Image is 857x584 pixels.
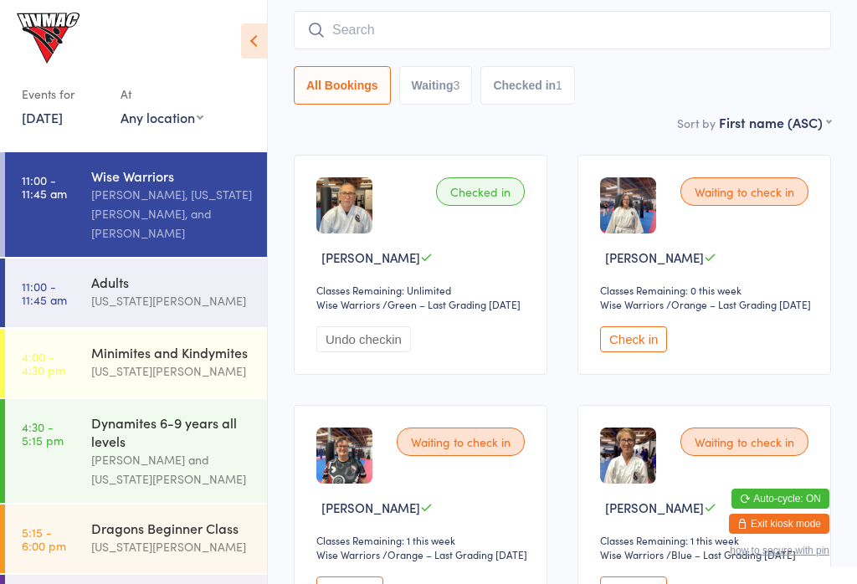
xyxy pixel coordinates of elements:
[600,547,664,561] div: Wise Warriors
[91,537,253,556] div: [US_STATE][PERSON_NAME]
[316,283,530,297] div: Classes Remaining: Unlimited
[91,450,253,489] div: [PERSON_NAME] and [US_STATE][PERSON_NAME]
[600,428,656,484] img: image1713168342.png
[680,177,808,206] div: Waiting to check in
[600,326,667,352] button: Check in
[22,350,65,377] time: 4:00 - 4:30 pm
[91,361,253,381] div: [US_STATE][PERSON_NAME]
[121,80,203,108] div: At
[731,489,829,509] button: Auto-cycle: ON
[5,505,267,573] a: 5:15 -6:00 pmDragons Beginner Class[US_STATE][PERSON_NAME]
[480,66,575,105] button: Checked in1
[316,297,380,311] div: Wise Warriors
[730,545,829,556] button: how to secure with pin
[316,428,372,484] img: image1728462673.png
[397,428,525,456] div: Waiting to check in
[22,80,104,108] div: Events for
[556,79,562,92] div: 1
[454,79,460,92] div: 3
[17,13,80,64] img: Hunter Valley Martial Arts Centre Morisset
[680,428,808,456] div: Waiting to check in
[600,533,813,547] div: Classes Remaining: 1 this week
[121,108,203,126] div: Any location
[382,297,521,311] span: / Green – Last Grading [DATE]
[399,66,473,105] button: Waiting3
[91,413,253,450] div: Dynamites 6-9 years all levels
[5,152,267,257] a: 11:00 -11:45 amWise Warriors[PERSON_NAME], [US_STATE][PERSON_NAME], and [PERSON_NAME]
[22,108,63,126] a: [DATE]
[666,297,811,311] span: / Orange – Last Grading [DATE]
[22,173,67,200] time: 11:00 - 11:45 am
[294,11,831,49] input: Search
[382,547,527,561] span: / Orange – Last Grading [DATE]
[91,185,253,243] div: [PERSON_NAME], [US_STATE][PERSON_NAME], and [PERSON_NAME]
[22,279,67,306] time: 11:00 - 11:45 am
[600,283,813,297] div: Classes Remaining: 0 this week
[91,273,253,291] div: Adults
[5,329,267,397] a: 4:00 -4:30 pmMinimites and Kindymites[US_STATE][PERSON_NAME]
[5,259,267,327] a: 11:00 -11:45 amAdults[US_STATE][PERSON_NAME]
[677,115,716,131] label: Sort by
[316,177,372,233] img: image1697008850.png
[91,519,253,537] div: Dragons Beginner Class
[729,514,829,534] button: Exit kiosk mode
[294,66,391,105] button: All Bookings
[91,291,253,310] div: [US_STATE][PERSON_NAME]
[719,113,831,131] div: First name (ASC)
[605,248,704,266] span: [PERSON_NAME]
[22,420,64,447] time: 4:30 - 5:15 pm
[321,248,420,266] span: [PERSON_NAME]
[316,533,530,547] div: Classes Remaining: 1 this week
[321,499,420,516] span: [PERSON_NAME]
[600,297,664,311] div: Wise Warriors
[91,343,253,361] div: Minimites and Kindymites
[316,547,380,561] div: Wise Warriors
[5,399,267,503] a: 4:30 -5:15 pmDynamites 6-9 years all levels[PERSON_NAME] and [US_STATE][PERSON_NAME]
[91,166,253,185] div: Wise Warriors
[316,326,411,352] button: Undo checkin
[22,525,66,552] time: 5:15 - 6:00 pm
[600,177,656,233] img: image1729756570.png
[436,177,525,206] div: Checked in
[605,499,704,516] span: [PERSON_NAME]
